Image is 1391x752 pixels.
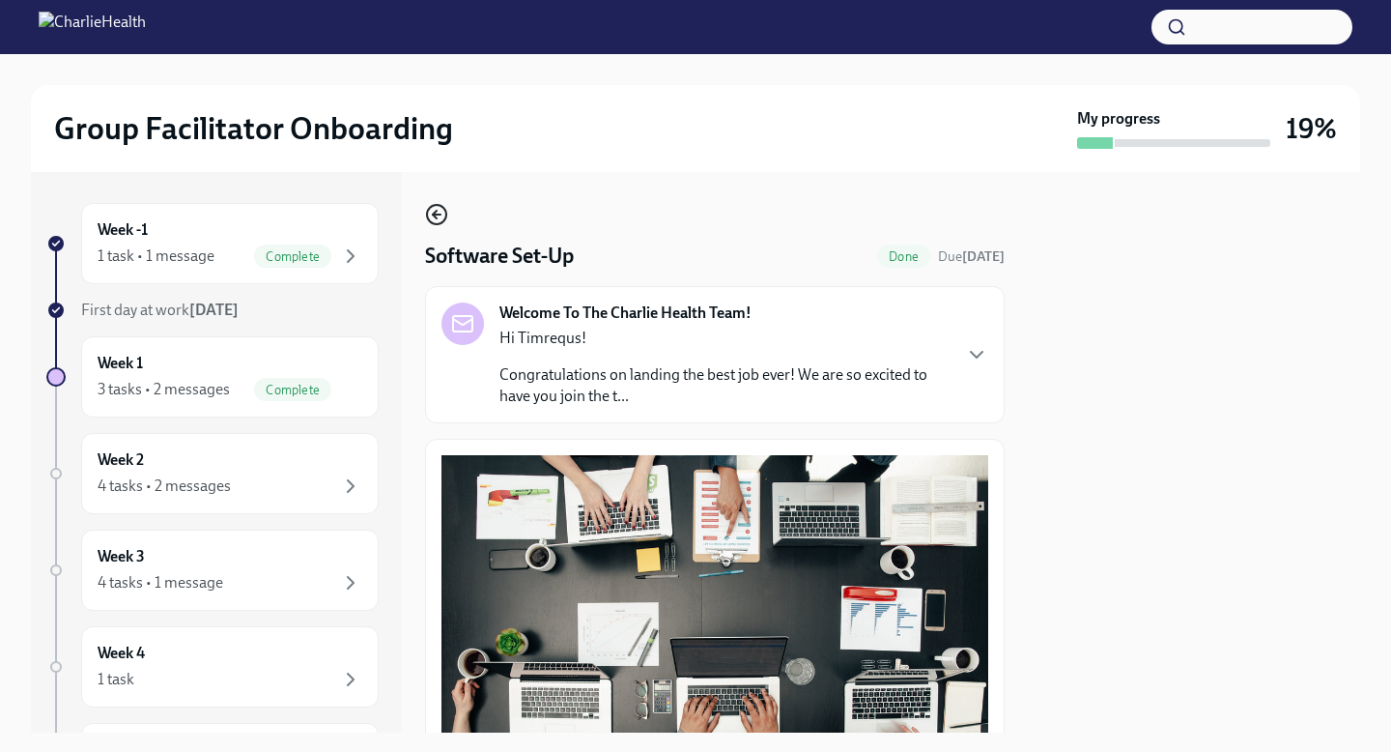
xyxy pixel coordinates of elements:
[499,328,950,349] p: Hi Timrequs!
[46,300,379,321] a: First day at work[DATE]
[46,530,379,611] a: Week 34 tasks • 1 message
[98,353,143,374] h6: Week 1
[81,301,239,319] span: First day at work
[254,249,331,264] span: Complete
[499,303,752,324] strong: Welcome To The Charlie Health Team!
[46,336,379,418] a: Week 13 tasks • 2 messagesComplete
[962,248,1005,265] strong: [DATE]
[98,476,231,497] div: 4 tasks • 2 messages
[54,109,453,148] h2: Group Facilitator Onboarding
[938,248,1005,265] span: Due
[938,247,1005,266] span: September 17th, 2025 09:00
[98,546,145,567] h6: Week 3
[46,433,379,514] a: Week 24 tasks • 2 messages
[46,626,379,708] a: Week 41 task
[46,203,379,284] a: Week -11 task • 1 messageComplete
[189,301,239,319] strong: [DATE]
[98,449,144,471] h6: Week 2
[98,219,148,241] h6: Week -1
[98,572,223,593] div: 4 tasks • 1 message
[1077,108,1160,130] strong: My progress
[499,364,950,407] p: Congratulations on landing the best job ever! We are so excited to have you join the t...
[98,643,145,664] h6: Week 4
[98,669,134,690] div: 1 task
[425,242,574,271] h4: Software Set-Up
[254,383,331,397] span: Complete
[98,246,214,267] div: 1 task • 1 message
[1286,111,1337,146] h3: 19%
[39,12,146,43] img: CharlieHealth
[877,249,930,264] span: Done
[98,379,230,400] div: 3 tasks • 2 messages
